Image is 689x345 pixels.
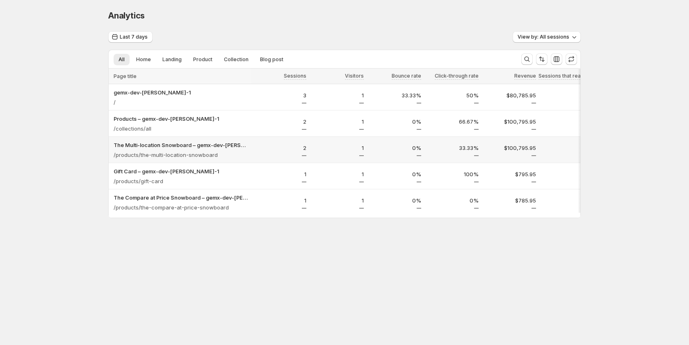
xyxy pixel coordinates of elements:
p: 2 [254,117,306,126]
p: 1 [254,196,306,205]
p: 1 [311,196,364,205]
span: Bounce rate [392,73,421,79]
span: Landing [162,56,182,63]
p: 66.67% [426,117,479,126]
p: 0% [426,196,479,205]
p: 2 [541,144,619,152]
button: Sort the results [536,53,548,65]
span: Revenue [514,73,536,79]
span: Last 7 days [120,34,148,40]
p: / [114,98,116,106]
span: View by: All sessions [518,34,569,40]
p: 100% [426,170,479,178]
button: Search and filter results [521,53,533,65]
span: Home [136,56,151,63]
span: Click-through rate [435,73,479,79]
p: 2 [541,117,619,126]
button: Gift Card – gemx-dev-[PERSON_NAME]-1 [114,167,249,175]
p: 1 [311,117,364,126]
p: 1 [254,170,306,178]
span: Blog post [260,56,283,63]
button: The Compare at Price Snowboard – gemx-dev-[PERSON_NAME]-1 [114,193,249,202]
p: 1 [541,196,619,205]
p: $100,795.95 [484,144,536,152]
p: 1 [311,91,364,99]
p: 50% [426,91,479,99]
p: 33.33% [369,91,421,99]
p: $785.95 [484,196,536,205]
p: $795.95 [484,170,536,178]
p: /products/the-compare-at-price-snowboard [114,203,229,212]
p: 1 [311,170,364,178]
span: Sessions [284,73,306,79]
p: $80,785.95 [484,91,536,99]
span: All [119,56,125,63]
p: 3 [254,91,306,99]
p: 2 [254,144,306,152]
p: 1 [541,170,619,178]
p: 2 [541,91,619,99]
span: Analytics [108,11,145,21]
span: Product [193,56,212,63]
p: /products/the-multi-location-snowboard [114,151,218,159]
span: Page title [114,73,137,80]
p: 0% [369,117,421,126]
span: Visitors [345,73,364,79]
button: Last 7 days [108,31,153,43]
p: 1 [311,144,364,152]
span: Collection [224,56,249,63]
button: View by: All sessions [513,31,581,43]
span: Sessions that reached checkout [538,73,617,79]
button: gemx-dev-[PERSON_NAME]-1 [114,88,249,97]
p: 0% [369,170,421,178]
p: 0% [369,196,421,205]
p: 0% [369,144,421,152]
p: /products/gift-card [114,177,163,185]
button: The Multi-location Snowboard – gemx-dev-[PERSON_NAME]-1 [114,141,249,149]
p: $100,795.95 [484,117,536,126]
button: Products – gemx-dev-[PERSON_NAME]-1 [114,115,249,123]
p: /collections/all [114,124,151,133]
p: 33.33% [426,144,479,152]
